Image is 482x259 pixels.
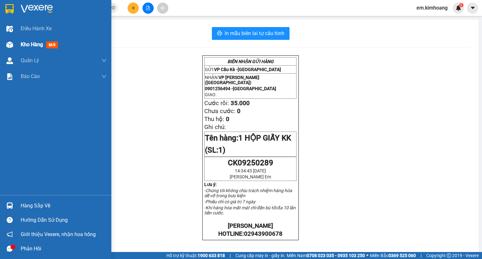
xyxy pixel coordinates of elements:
[237,108,241,115] span: 0
[46,41,58,48] span: mới
[21,41,43,47] span: Kho hàng
[34,34,83,40] span: [GEOGRAPHIC_DATA]
[21,56,39,64] span: Quản Lý
[146,6,150,10] span: file-add
[6,25,13,32] img: warehouse-icon
[228,222,273,229] strong: [PERSON_NAME]
[204,124,226,131] span: Ghi chú:
[226,116,229,123] span: 0
[13,12,89,18] span: VP Cầu Kè -
[204,188,292,198] em: -Chúng tôi không chịu trách nhiệm hàng hóa dễ vỡ trong bưu kiện
[230,252,231,259] span: |
[3,12,93,18] p: GỬI:
[218,230,283,237] strong: HOTLINE:
[21,25,52,32] span: Điều hành xe
[21,230,96,238] span: Giới thiệu Vexere, nhận hoa hồng
[6,41,13,48] img: warehouse-icon
[21,201,107,211] div: Hàng sắp về
[101,58,107,63] span: down
[411,4,453,12] span: em.kimhoang
[131,6,136,10] span: plus
[307,253,365,258] strong: 0708 023 035 - 0935 103 250
[204,205,296,215] em: -Khi hàng hóa mất mát chỉ đền bù tối đa 10 lần tiền cước.
[160,6,165,10] span: aim
[233,86,276,91] span: [GEOGRAPHIC_DATA]
[212,27,290,40] button: printerIn mẫu biên lai tự cấu hình
[370,252,416,259] span: Miền Bắc
[214,67,281,72] span: VP Cầu Kè -
[225,29,284,37] span: In mẫu biên lai tự cấu hình
[231,100,250,107] span: 35.000
[101,74,107,79] span: down
[217,31,222,37] span: printer
[205,133,291,155] span: Tên hàng:
[205,133,291,155] span: 1 HỘP GIẤY KK (SL:
[21,72,40,80] span: Báo cáo
[7,246,13,252] span: message
[21,4,74,10] strong: BIÊN NHẬN GỬI HÀNG
[421,252,422,259] span: |
[6,57,13,64] img: warehouse-icon
[3,41,15,47] span: GIAO:
[244,230,283,237] span: 02943900678
[143,3,154,14] button: file-add
[205,92,216,97] span: GIAO:
[204,108,235,115] span: Chưa cước:
[467,3,478,14] button: caret-down
[3,21,64,33] span: VP [PERSON_NAME] ([GEOGRAPHIC_DATA])
[21,244,107,254] div: Phản hồi
[5,4,14,14] img: logo-vxr
[6,202,13,209] img: warehouse-icon
[230,174,271,179] span: [PERSON_NAME] Em
[198,253,225,258] strong: 1900 633 818
[456,5,461,11] img: icon-new-feature
[218,146,225,155] span: 1)
[460,3,462,7] span: 1
[228,158,273,167] span: CK09250289
[227,59,274,64] strong: BIÊN NHẬN GỬI HÀNG
[204,116,224,123] span: Thu hộ:
[157,3,168,14] button: aim
[238,67,281,72] span: [GEOGRAPHIC_DATA]
[3,21,93,33] p: NHẬN:
[470,5,476,11] span: caret-down
[235,168,266,173] span: 14:34:43 [DATE]
[447,253,451,258] span: copyright
[204,182,217,187] strong: Lưu ý:
[166,252,225,259] span: Hỗ trợ kỹ thuật:
[287,252,365,259] span: Miền Nam
[40,12,89,18] span: [GEOGRAPHIC_DATA]
[204,199,255,204] em: -Phiếu chỉ có giá trị 7 ngày
[21,215,107,225] div: Hướng dẫn sử dụng
[7,231,13,237] span: notification
[204,100,229,107] span: Cước rồi:
[388,253,416,258] strong: 0369 525 060
[111,6,115,10] span: close-circle
[459,3,464,7] sup: 1
[205,75,296,85] p: NHẬN:
[205,75,259,85] span: VP [PERSON_NAME] ([GEOGRAPHIC_DATA])
[235,252,285,259] span: Cung cấp máy in - giấy in:
[128,3,139,14] button: plus
[6,73,13,80] img: solution-icon
[367,254,368,257] span: ⚪️
[111,5,115,11] span: close-circle
[205,86,276,91] span: 0901256494 -
[205,67,296,72] p: GỬI:
[7,217,13,223] span: question-circle
[3,34,83,40] span: 0901256494 -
